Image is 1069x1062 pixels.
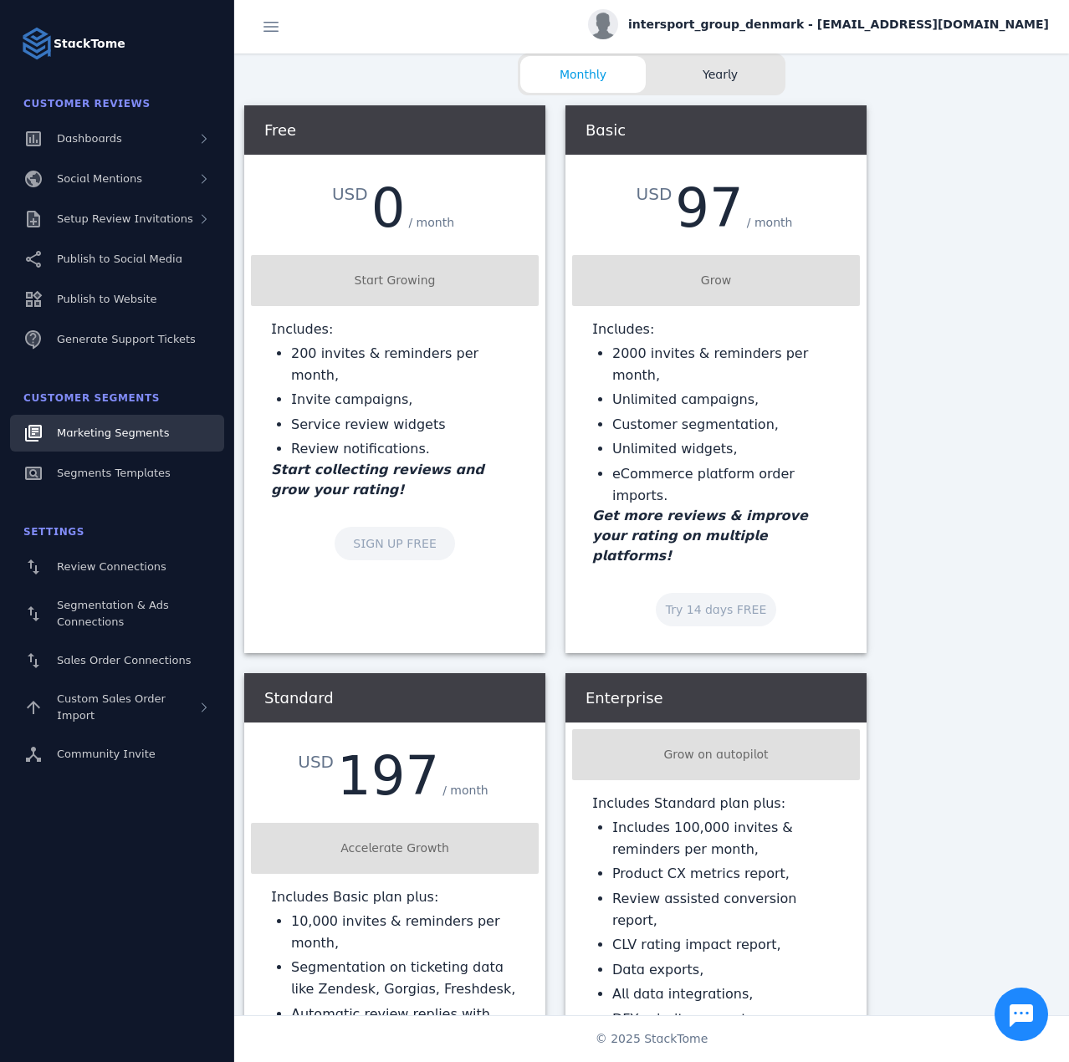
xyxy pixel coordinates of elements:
[10,241,224,278] a: Publish to Social Media
[298,749,337,774] div: USD
[258,272,532,289] div: Start Growing
[579,272,853,289] div: Grow
[57,212,193,225] span: Setup Review Invitations
[10,736,224,773] a: Community Invite
[612,343,840,385] li: 2000 invites & reminders per month,
[264,689,334,707] span: Standard
[57,748,156,760] span: Community Invite
[592,794,840,814] p: Includes Standard plan plus:
[586,121,626,139] span: Basic
[23,392,160,404] span: Customer Segments
[520,66,646,84] span: Monthly
[612,389,840,411] li: Unlimited campaigns,
[744,211,796,235] div: / month
[291,438,519,460] li: Review notifications.
[612,863,840,885] li: Product CX metrics report,
[657,66,783,84] span: Yearly
[291,911,519,953] li: 10,000 invites & reminders per month,
[588,9,618,39] img: profile.jpg
[57,654,191,666] span: Sales Order Connections
[10,321,224,358] a: Generate Support Tickets
[612,438,840,460] li: Unlimited widgets,
[628,16,1049,33] span: intersport_group_denmark - [EMAIL_ADDRESS][DOMAIN_NAME]
[675,181,743,235] div: 97
[54,35,125,53] strong: StackTome
[291,1003,519,1046] li: Automatic review replies with ChatGPT AI,
[57,172,142,185] span: Social Mentions
[612,1008,840,1030] li: DFY priority support.
[291,957,519,999] li: Segmentation on ticketing data like Zendesk, Gorgias, Freshdesk,
[10,415,224,452] a: Marketing Segments
[57,253,182,265] span: Publish to Social Media
[10,281,224,318] a: Publish to Website
[612,934,840,956] li: CLV rating impact report,
[264,121,296,139] span: Free
[439,779,492,803] div: / month
[23,526,84,538] span: Settings
[612,463,840,506] li: eCommerce platform order imports.
[20,27,54,60] img: Logo image
[57,599,169,628] span: Segmentation & Ads Connections
[586,689,663,707] span: Enterprise
[271,319,519,340] p: Includes:
[57,333,196,345] span: Generate Support Tickets
[271,462,484,498] em: Start collecting reviews and grow your rating!
[588,9,1049,39] button: intersport_group_denmark - [EMAIL_ADDRESS][DOMAIN_NAME]
[612,888,840,931] li: Review assisted conversion report,
[57,132,122,145] span: Dashboards
[405,211,458,235] div: / month
[57,293,156,305] span: Publish to Website
[332,181,371,207] div: USD
[271,887,519,907] p: Includes Basic plan plus:
[23,98,151,110] span: Customer Reviews
[592,319,840,340] p: Includes:
[57,426,169,439] span: Marketing Segments
[612,414,840,436] li: Customer segmentation,
[258,840,532,857] div: Accelerate Growth
[337,749,439,803] div: 197
[291,389,519,411] li: Invite campaigns,
[57,467,171,479] span: Segments Templates
[57,560,166,573] span: Review Connections
[371,181,406,235] div: 0
[10,589,224,639] a: Segmentation & Ads Connections
[291,343,519,385] li: 200 invites & reminders per month,
[637,181,676,207] div: USD
[291,414,519,436] li: Service review widgets
[57,692,166,722] span: Custom Sales Order Import
[612,983,840,1005] li: All data integrations,
[596,1030,708,1048] span: © 2025 StackTome
[10,455,224,492] a: Segments Templates
[579,746,853,763] div: Grow on autopilot
[10,549,224,585] a: Review Connections
[612,959,840,981] li: Data exports,
[592,508,808,564] em: Get more reviews & improve your rating on multiple platforms!
[10,642,224,679] a: Sales Order Connections
[612,817,840,860] li: Includes 100,000 invites & reminders per month,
